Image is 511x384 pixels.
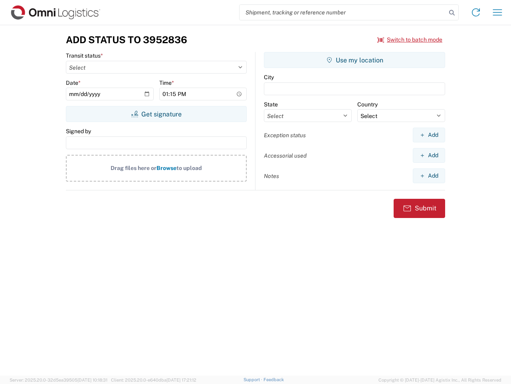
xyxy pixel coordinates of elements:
[159,79,174,86] label: Time
[66,52,103,59] label: Transit status
[413,128,445,142] button: Add
[264,152,307,159] label: Accessorial used
[263,377,284,382] a: Feedback
[111,378,196,382] span: Client: 2025.20.0-e640dba
[264,101,278,108] label: State
[264,74,274,81] label: City
[10,378,107,382] span: Server: 2025.20.0-32d5ea39505
[166,378,196,382] span: [DATE] 17:21:12
[77,378,107,382] span: [DATE] 10:18:31
[176,165,202,171] span: to upload
[377,33,442,46] button: Switch to batch mode
[66,34,187,46] h3: Add Status to 3952836
[66,128,91,135] label: Signed by
[264,172,279,180] label: Notes
[413,148,445,163] button: Add
[111,165,156,171] span: Drag files here or
[66,106,247,122] button: Get signature
[264,52,445,68] button: Use my location
[156,165,176,171] span: Browse
[394,199,445,218] button: Submit
[413,168,445,183] button: Add
[240,5,446,20] input: Shipment, tracking or reference number
[378,376,501,384] span: Copyright © [DATE]-[DATE] Agistix Inc., All Rights Reserved
[357,101,378,108] label: Country
[244,377,263,382] a: Support
[264,132,306,139] label: Exception status
[66,79,81,86] label: Date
